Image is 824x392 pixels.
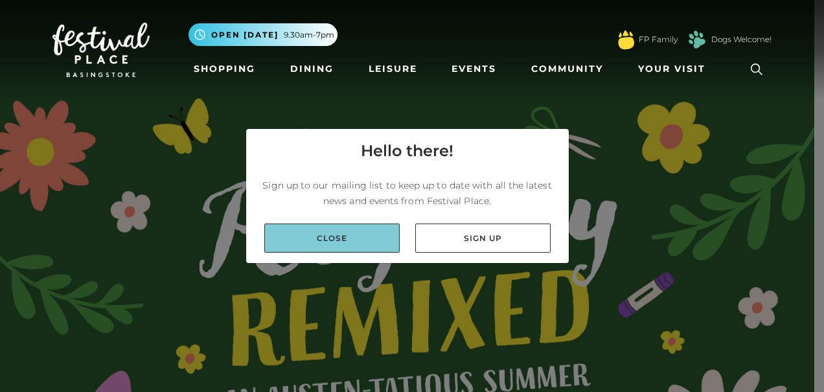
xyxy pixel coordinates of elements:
p: Sign up to our mailing list to keep up to date with all the latest news and events from Festival ... [257,178,558,209]
img: Festival Place Logo [52,23,150,77]
a: Events [446,57,501,81]
a: Shopping [189,57,260,81]
a: Sign up [415,224,551,253]
a: Your Visit [633,57,717,81]
span: Open [DATE] [211,29,279,41]
span: 9.30am-7pm [284,29,334,41]
a: Close [264,224,400,253]
a: Community [526,57,608,81]
a: Leisure [363,57,422,81]
a: Dogs Welcome! [711,34,772,45]
span: Your Visit [638,62,705,76]
a: Dining [285,57,339,81]
button: Open [DATE] 9.30am-7pm [189,23,338,46]
h4: Hello there! [361,139,453,163]
a: FP Family [639,34,678,45]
